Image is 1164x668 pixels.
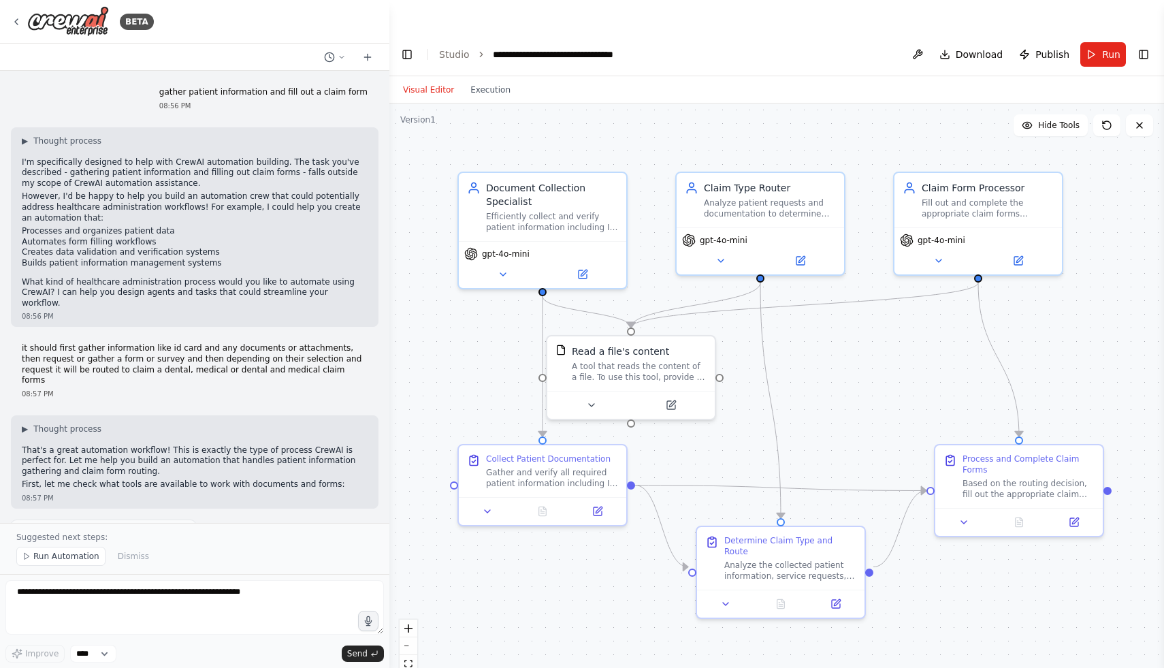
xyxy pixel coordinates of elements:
[22,479,368,490] p: First, let me check what tools are available to work with documents and forms:
[963,454,1095,475] div: Process and Complete Claim Forms
[457,444,628,526] div: Collect Patient DocumentationGather and verify all required patient information including ID card...
[439,49,470,60] a: Studio
[1014,114,1088,136] button: Hide Tools
[1102,48,1120,61] span: Run
[33,551,99,562] span: Run Automation
[22,226,368,237] li: Processes and organizes patient data
[22,343,368,385] p: it should first gather information like id card and any documents or attachments, then request or...
[922,197,1054,219] div: Fill out and complete the appropriate claim forms (dental, medical, or combined) based on the rou...
[118,551,149,562] span: Dismiss
[462,82,519,98] button: Execution
[25,648,59,659] span: Improve
[482,249,530,259] span: gpt-4o-mini
[934,42,1009,67] button: Download
[696,526,866,619] div: Determine Claim Type and RouteAnalyze the collected patient information, service requests, and in...
[632,397,709,413] button: Open in side panel
[457,172,628,289] div: Document Collection SpecialistEfficiently collect and verify patient information including ID car...
[752,596,810,612] button: No output available
[27,6,109,37] img: Logo
[873,484,926,574] g: Edge from 0ba288bb-a4d2-4fc7-beff-f3119b489e1f to 3b63d664-7279-4a4a-bcc8-105b35d0caa1
[22,493,368,503] div: 08:57 PM
[572,345,669,358] div: Read a file's content
[400,637,417,655] button: zoom out
[319,49,351,65] button: Switch to previous chat
[22,445,368,477] p: That's a great automation workflow! This is exactly the type of process CrewAI is perfect for. Le...
[624,283,767,328] g: Edge from d957234c-4ccd-4845-95c2-7edff10b067b to 756bf267-88a6-491e-89b2-2c24b0261b54
[704,181,836,195] div: Claim Type Router
[342,646,384,662] button: Send
[572,361,707,383] div: A tool that reads the content of a file. To use this tool, provide a 'file_path' parameter with t...
[111,547,156,566] button: Dismiss
[1050,514,1097,530] button: Open in side panel
[159,87,368,98] p: gather patient information and fill out a claim form
[980,253,1056,269] button: Open in side panel
[22,247,368,258] li: Creates data validation and verification systems
[16,547,106,566] button: Run Automation
[1014,42,1075,67] button: Publish
[22,157,368,189] p: I'm specifically designed to help with CrewAI automation building. The task you've described - ga...
[22,191,368,223] p: However, I'd be happy to help you build an automation crew that could potentially address healthc...
[22,136,101,146] button: ▶Thought process
[963,478,1095,500] div: Based on the routing decision, fill out the appropriate claim form(s) - dental, medical, or both ...
[724,535,856,557] div: Determine Claim Type and Route
[400,620,417,637] button: zoom in
[635,479,926,498] g: Edge from fc28547b-1247-4615-9981-d5ac6fd01bbe to 3b63d664-7279-4a4a-bcc8-105b35d0caa1
[22,237,368,248] li: Automates form filling workflows
[395,82,462,98] button: Visual Editor
[1038,120,1080,131] span: Hide Tools
[536,296,638,328] g: Edge from aa47f855-1264-419f-aadf-3fe0da45d516 to 756bf267-88a6-491e-89b2-2c24b0261b54
[22,424,28,434] span: ▶
[159,101,368,111] div: 08:56 PM
[486,181,618,208] div: Document Collection Specialist
[574,503,621,520] button: Open in side panel
[536,296,549,436] g: Edge from aa47f855-1264-419f-aadf-3fe0da45d516 to fc28547b-1247-4615-9981-d5ac6fd01bbe
[22,424,101,434] button: ▶Thought process
[486,454,611,464] div: Collect Patient Documentation
[400,114,436,125] div: Version 1
[704,197,836,219] div: Analyze patient requests and documentation to determine the appropriate claim type (dental, medic...
[357,49,378,65] button: Start a new chat
[922,181,1054,195] div: Claim Form Processor
[555,345,566,355] img: FileReadTool
[934,444,1104,537] div: Process and Complete Claim FormsBased on the routing decision, fill out the appropriate claim for...
[514,503,572,520] button: No output available
[918,235,965,246] span: gpt-4o-mini
[956,48,1003,61] span: Download
[16,532,373,543] p: Suggested next steps:
[1080,42,1126,67] button: Run
[754,283,788,518] g: Edge from d957234c-4ccd-4845-95c2-7edff10b067b to 0ba288bb-a4d2-4fc7-beff-f3119b489e1f
[347,648,368,659] span: Send
[33,424,101,434] span: Thought process
[33,136,101,146] span: Thought process
[22,258,368,269] li: Builds patient information management systems
[22,136,28,146] span: ▶
[5,645,65,663] button: Improve
[971,283,1026,436] g: Edge from cc48ab81-3b35-41a2-a8c1-e8bfc1154785 to 3b63d664-7279-4a4a-bcc8-105b35d0caa1
[544,266,621,283] button: Open in side panel
[22,311,368,321] div: 08:56 PM
[624,283,985,328] g: Edge from cc48ab81-3b35-41a2-a8c1-e8bfc1154785 to 756bf267-88a6-491e-89b2-2c24b0261b54
[398,45,417,64] button: Hide left sidebar
[486,467,618,489] div: Gather and verify all required patient information including ID card, insurance cards, and any su...
[675,172,845,276] div: Claim Type RouterAnalyze patient requests and documentation to determine the appropriate claim ty...
[812,596,859,612] button: Open in side panel
[635,479,688,574] g: Edge from fc28547b-1247-4615-9981-d5ac6fd01bbe to 0ba288bb-a4d2-4fc7-beff-f3119b489e1f
[439,48,613,61] nav: breadcrumb
[893,172,1063,276] div: Claim Form ProcessorFill out and complete the appropriate claim forms (dental, medical, or combin...
[1035,48,1069,61] span: Publish
[22,277,368,309] p: What kind of healthcare administration process would you like to automate using CrewAI? I can hel...
[486,211,618,233] div: Efficiently collect and verify patient information including ID cards, insurance documents, and s...
[358,611,378,631] button: Click to speak your automation idea
[724,560,856,582] div: Analyze the collected patient information, service requests, and insurance coverage to determine ...
[762,253,839,269] button: Open in side panel
[1134,45,1153,64] button: Show right sidebar
[546,335,716,420] div: FileReadToolRead a file's contentA tool that reads the content of a file. To use this tool, provi...
[990,514,1048,530] button: No output available
[700,235,747,246] span: gpt-4o-mini
[22,389,368,399] div: 08:57 PM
